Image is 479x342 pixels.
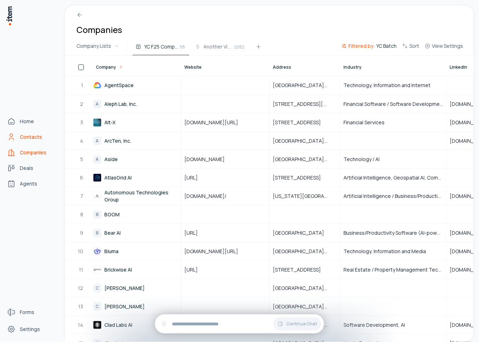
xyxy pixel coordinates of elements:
[93,100,102,108] div: A
[184,156,233,163] span: [DOMAIN_NAME]
[344,82,431,89] span: Technology, Information and Internet
[93,243,180,260] a: Bluma
[20,118,34,125] span: Home
[80,156,84,163] span: 5
[93,192,102,200] img: Autonomous Technologies Group
[78,285,84,292] span: 12
[96,64,116,70] span: Company
[273,266,329,273] span: [STREET_ADDRESS]
[93,155,102,164] div: A
[6,6,13,26] img: Item Brain Logo
[344,248,426,255] span: Technology, Information and Media
[4,305,58,319] a: Forms
[399,42,422,55] button: Sort
[78,303,84,310] span: 13
[93,81,102,90] img: AgentSpace
[93,298,180,315] a: C[PERSON_NAME]
[273,174,329,181] span: [STREET_ADDRESS]
[184,119,247,126] span: [DOMAIN_NAME][URL]
[78,321,84,329] span: 14
[273,137,337,144] span: [GEOGRAPHIC_DATA], [GEOGRAPHIC_DATA], [GEOGRAPHIC_DATA]
[93,284,102,292] div: C
[273,101,337,108] span: [STREET_ADDRESS][US_STATE][US_STATE]
[344,174,443,181] span: Artificial Intelligence, Geospatial AI, Computer Software
[273,248,337,255] span: [GEOGRAPHIC_DATA], [US_STATE], [GEOGRAPHIC_DATA]
[93,261,180,278] a: Brickwise AI
[184,229,206,236] span: [URL]
[20,165,33,172] span: Deals
[93,224,180,241] a: BBear AI
[80,119,84,126] span: 3
[93,150,180,168] a: AAside
[4,146,58,160] a: Companies
[192,42,249,55] button: Another View2052
[409,42,419,50] span: Sort
[234,44,244,50] span: 2052
[20,149,46,156] span: Companies
[184,266,206,273] span: [URL]
[4,161,58,175] a: deals
[20,309,34,316] span: Forms
[20,133,42,141] span: Contacts
[273,317,321,331] button: Continue Chat
[93,137,102,145] div: A
[93,302,102,311] div: C
[376,42,397,50] span: YC Batch
[4,177,58,191] a: Agents
[80,193,84,200] span: 7
[80,137,84,144] span: 4
[80,101,84,108] span: 2
[273,193,337,200] span: [US_STATE][GEOGRAPHIC_DATA], [GEOGRAPHIC_DATA], [GEOGRAPHIC_DATA]
[273,303,337,310] span: [GEOGRAPHIC_DATA], [GEOGRAPHIC_DATA], [GEOGRAPHIC_DATA]
[80,211,84,218] span: 8
[93,169,180,186] a: AtlasGrid AI
[155,314,324,334] div: Continue Chat
[344,193,443,200] span: Artificial Intelligence / Business/Productivity Software
[4,114,58,129] a: Home
[76,24,122,35] h1: Companies
[80,174,84,181] span: 6
[273,156,337,163] span: [GEOGRAPHIC_DATA], [GEOGRAPHIC_DATA], [GEOGRAPHIC_DATA]
[450,64,467,70] span: LinkedIn
[273,285,337,292] span: [GEOGRAPHIC_DATA], [GEOGRAPHIC_DATA], [GEOGRAPHIC_DATA]
[93,173,102,182] img: AtlasGrid AI
[4,322,58,336] a: Settings
[344,156,380,163] span: Technology / AI
[93,95,180,113] a: AAleph Lab, Inc.
[20,180,37,187] span: Agents
[344,321,405,329] span: Software Development, AI
[93,229,102,237] div: B
[180,44,185,50] span: 58
[286,321,317,327] span: Continue Chat
[93,114,180,131] a: Alt-X
[93,76,180,94] a: AgentSpace
[78,248,84,255] span: 10
[93,321,102,329] img: Clad Labs AI
[184,64,202,70] span: Website
[144,43,178,50] span: YC F25 Companies
[273,82,337,89] span: [GEOGRAPHIC_DATA], [GEOGRAPHIC_DATA], [GEOGRAPHIC_DATA]
[184,193,235,200] span: [DOMAIN_NAME]/
[4,130,58,144] a: Contacts
[93,206,180,223] a: BBOOM
[344,229,443,236] span: Business/Productivity Software (AI-powered tool to help businesses enhance visibility and perform...
[93,118,102,127] img: Alt-X
[339,42,399,55] button: Filtered by:YC Batch
[93,132,180,149] a: AArcTen, Inc.
[273,64,291,70] span: Address
[81,82,84,89] span: 1
[422,42,466,55] button: View Settings
[184,248,247,255] span: [DOMAIN_NAME][URL]
[344,119,385,126] span: Financial Services
[348,42,375,50] span: Filtered by:
[273,229,333,236] span: [GEOGRAPHIC_DATA]
[344,266,443,273] span: Real Estate / Property Management Technology with AI focus
[432,42,463,50] span: View Settings
[93,247,102,256] img: Bluma
[344,101,443,108] span: Financial Software / Software Development / AI-native Financial Planning & Analysis (FP&A) platform
[80,229,84,236] span: 9
[79,266,84,273] span: 11
[93,210,102,219] div: B
[20,326,40,333] span: Settings
[93,316,180,334] a: Clad Labs AI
